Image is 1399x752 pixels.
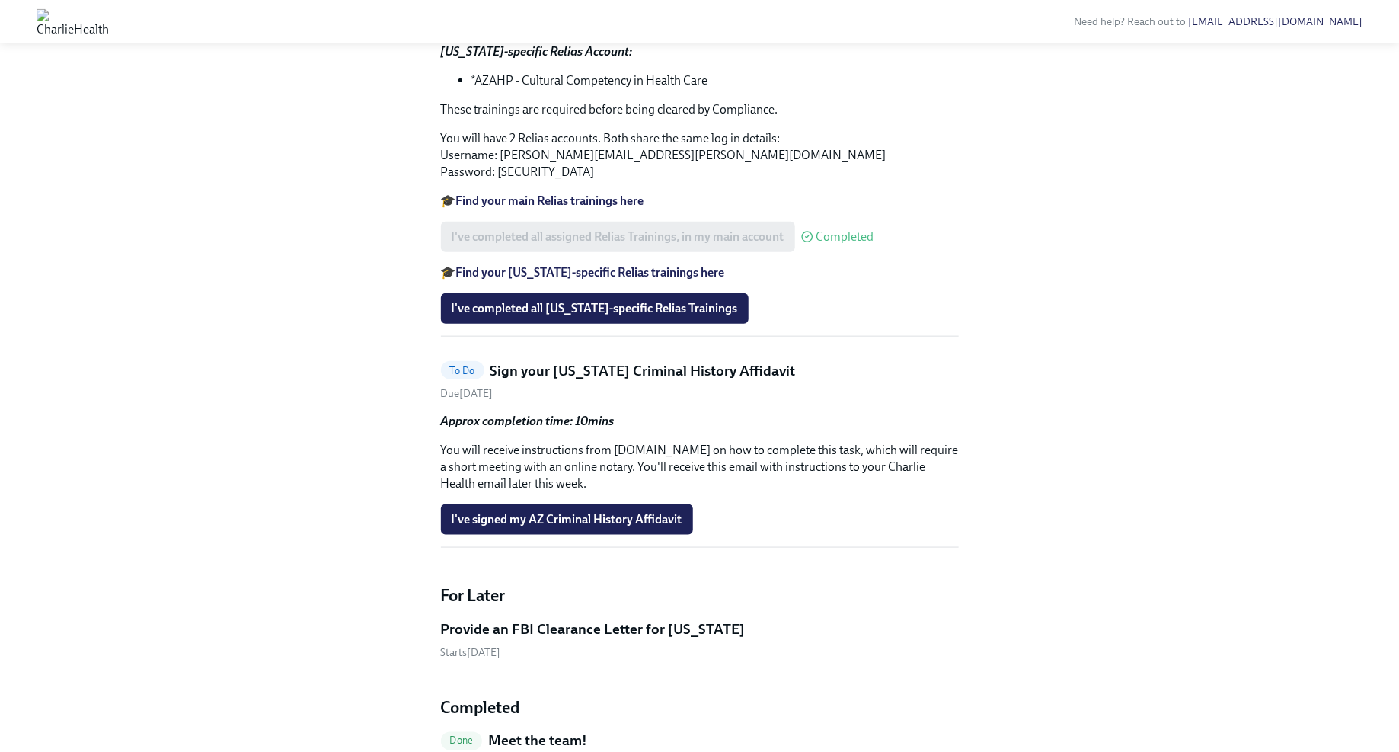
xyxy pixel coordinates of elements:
[441,361,959,402] a: To DoSign your [US_STATE] Criminal History AffidavitDue[DATE]
[490,361,796,381] h5: Sign your [US_STATE] Criminal History Affidavit
[441,414,615,428] strong: Approx completion time: 10mins
[441,735,483,747] span: Done
[441,696,959,719] h4: Completed
[456,194,644,208] a: Find your main Relias trainings here
[488,731,587,751] h5: Meet the team!
[1188,15,1362,28] a: [EMAIL_ADDRESS][DOMAIN_NAME]
[441,646,501,659] span: Monday, September 22nd 2025, 9:00 am
[441,442,959,492] p: You will receive instructions from [DOMAIN_NAME] on how to complete this task, which will require...
[441,584,959,607] h4: For Later
[441,365,484,376] span: To Do
[471,72,959,89] li: *AZAHP - Cultural Competency in Health Care
[452,301,738,316] span: I've completed all [US_STATE]-specific Relias Trainings
[441,130,959,181] p: You will have 2 Relias accounts. Both share the same log in details: Username: [PERSON_NAME][EMAI...
[441,619,959,660] a: Provide an FBI Clearance Letter for [US_STATE]Starts[DATE]
[816,231,874,243] span: Completed
[441,264,959,281] p: 🎓
[441,101,959,118] p: These trainings are required before being cleared by Compliance.
[456,265,725,280] a: Find your [US_STATE]-specific Relias trainings here
[441,193,959,210] p: 🎓
[452,512,682,527] span: I've signed my AZ Criminal History Affidavit
[441,293,749,324] button: I've completed all [US_STATE]-specific Relias Trainings
[441,387,493,400] span: Friday, September 19th 2025, 9:00 am
[1074,15,1362,28] span: Need help? Reach out to
[441,504,693,535] button: I've signed my AZ Criminal History Affidavit
[37,9,109,34] img: CharlieHealth
[441,44,633,59] strong: [US_STATE]-specific Relias Account:
[441,619,746,639] h5: Provide an FBI Clearance Letter for [US_STATE]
